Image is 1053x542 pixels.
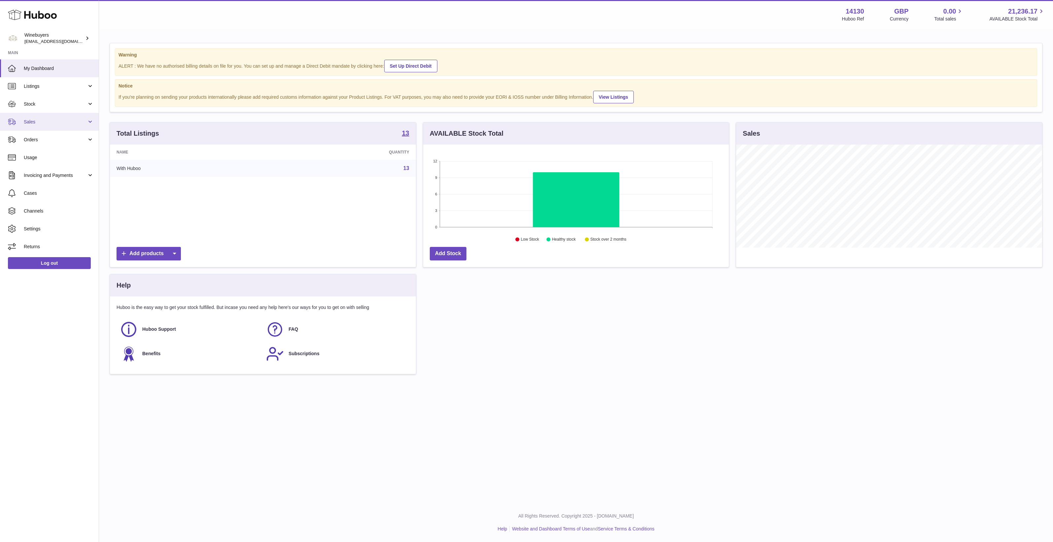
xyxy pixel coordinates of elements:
a: Set Up Direct Debit [384,60,437,72]
h3: AVAILABLE Stock Total [430,129,503,138]
a: 13 [402,130,409,138]
span: AVAILABLE Stock Total [989,16,1045,22]
text: 0 [435,225,437,229]
text: Healthy stock [552,237,576,242]
p: Huboo is the easy way to get your stock fulfilled. But incase you need any help here's our ways f... [117,304,409,311]
span: My Dashboard [24,65,94,72]
img: internalAdmin-14130@internal.huboo.com [8,33,18,43]
strong: 14130 [846,7,864,16]
a: 0.00 Total sales [934,7,964,22]
strong: GBP [894,7,908,16]
h3: Total Listings [117,129,159,138]
span: Sales [24,119,87,125]
text: Stock over 2 months [590,237,626,242]
span: Subscriptions [289,351,319,357]
th: Name [110,145,271,160]
a: Service Terms & Conditions [598,526,655,531]
span: Stock [24,101,87,107]
h3: Sales [743,129,760,138]
td: With Huboo [110,160,271,177]
a: Benefits [120,345,259,363]
span: Orders [24,137,87,143]
span: Benefits [142,351,160,357]
a: Huboo Support [120,321,259,338]
text: 9 [435,176,437,180]
div: Huboo Ref [842,16,864,22]
text: 3 [435,209,437,213]
a: View Listings [593,91,634,103]
a: Help [498,526,507,531]
span: Settings [24,226,94,232]
a: Subscriptions [266,345,406,363]
span: Returns [24,244,94,250]
a: FAQ [266,321,406,338]
strong: 13 [402,130,409,136]
span: Listings [24,83,87,89]
text: 6 [435,192,437,196]
text: 12 [433,159,437,163]
strong: Warning [119,52,1034,58]
div: Currency [890,16,909,22]
div: ALERT : We have no authorised billing details on file for you. You can set up and manage a Direct... [119,59,1034,72]
span: Total sales [934,16,964,22]
a: Add products [117,247,181,260]
span: Usage [24,154,94,161]
div: If you're planning on sending your products internationally please add required customs informati... [119,90,1034,103]
text: Low Stock [521,237,539,242]
a: Add Stock [430,247,466,260]
span: [EMAIL_ADDRESS][DOMAIN_NAME] [24,39,97,44]
p: All Rights Reserved. Copyright 2025 - [DOMAIN_NAME] [104,513,1048,519]
a: 13 [403,165,409,171]
h3: Help [117,281,131,290]
span: 0.00 [943,7,956,16]
th: Quantity [271,145,416,160]
li: and [510,526,654,532]
span: Cases [24,190,94,196]
div: Winebuyers [24,32,84,45]
a: Log out [8,257,91,269]
strong: Notice [119,83,1034,89]
a: Website and Dashboard Terms of Use [512,526,590,531]
span: Channels [24,208,94,214]
span: FAQ [289,326,298,332]
a: 21,236.17 AVAILABLE Stock Total [989,7,1045,22]
span: Huboo Support [142,326,176,332]
span: 21,236.17 [1008,7,1037,16]
span: Invoicing and Payments [24,172,87,179]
